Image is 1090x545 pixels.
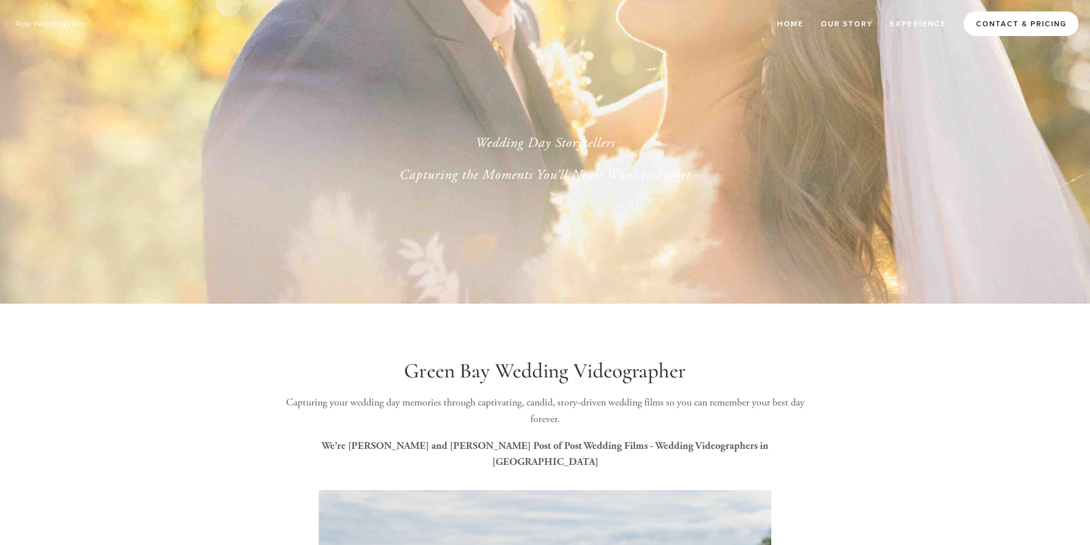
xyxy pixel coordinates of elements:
p: Wedding Day Storytellers [290,133,800,153]
a: Home [770,14,811,33]
img: Wisconsin Wedding Videographer [11,15,92,32]
p: Capturing your wedding day memories through captivating, candid, story-driven wedding films so yo... [272,395,819,428]
a: Experience [882,14,954,33]
p: Capturing the Moments You’ll Never Want to Forget [290,165,800,185]
strong: We’re [PERSON_NAME] and [PERSON_NAME] Post of Post Wedding Films - Wedding Videographers in [GEOG... [322,440,771,468]
h1: Green Bay Wedding Videographer [272,359,819,384]
a: Contact & Pricing [964,11,1079,36]
a: Our Story [814,14,880,33]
